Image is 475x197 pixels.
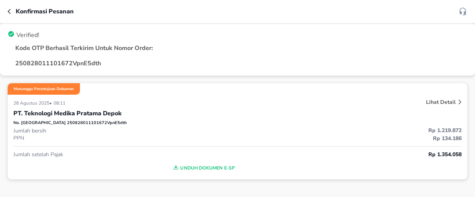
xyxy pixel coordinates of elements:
[13,134,237,142] p: PPN
[13,120,127,126] p: No. [GEOGRAPHIC_DATA] 250828011101672VpnE5dth
[426,98,455,106] p: Lihat Detail
[54,100,67,106] p: 08:11
[16,31,39,40] p: Verified!
[15,44,467,53] p: Kode OTP Berhasil Terkirim Untuk Nomor Order:
[237,150,462,158] p: Rp 1.354.058
[14,86,74,92] p: Menunggu Persetujuan Dokumen
[237,126,462,134] p: Rp 1.219.872
[13,109,122,118] p: PT. Teknologi Medika Pratama Depok
[237,134,462,142] p: Rp 134.186
[13,127,237,134] p: Jumlah bersih
[15,59,467,68] p: 250828011101672VpnE5dth
[13,162,394,174] button: Unduh Dokumen e-SP
[13,100,54,106] p: 28 Agustus 2025 •
[16,7,74,16] p: Konfirmasi pesanan
[13,151,237,158] p: Jumlah setelah Pajak
[16,163,390,173] span: Unduh Dokumen e-SP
